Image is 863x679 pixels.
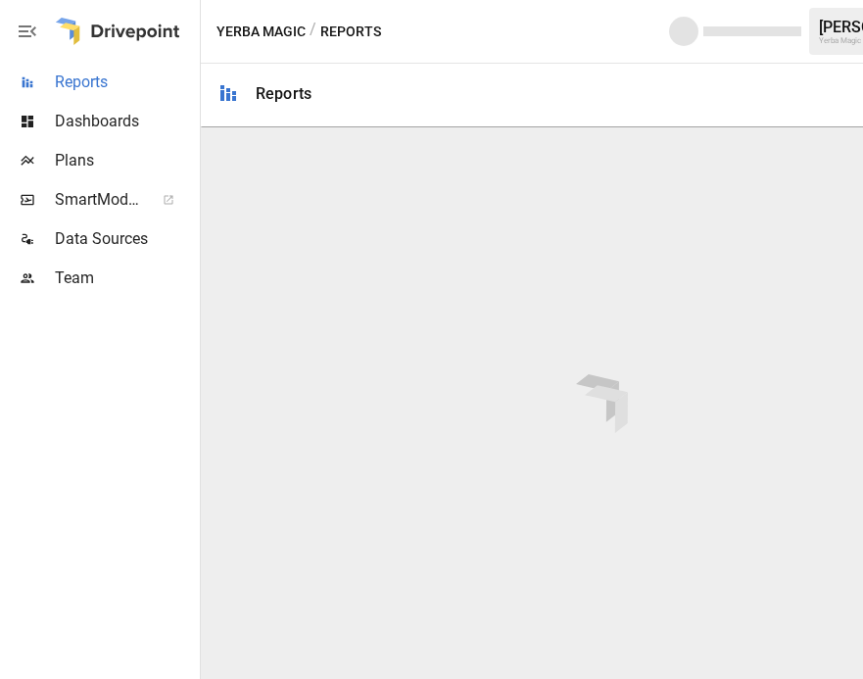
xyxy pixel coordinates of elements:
[256,84,312,103] div: Reports
[55,149,196,172] span: Plans
[55,227,196,251] span: Data Sources
[55,188,141,212] span: SmartModel
[55,110,196,133] span: Dashboards
[576,374,627,433] img: drivepoint-animation.ef608ccb.svg
[310,20,316,44] div: /
[55,71,196,94] span: Reports
[216,20,306,44] button: Yerba Magic
[55,267,196,290] span: Team
[140,185,154,210] span: ™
